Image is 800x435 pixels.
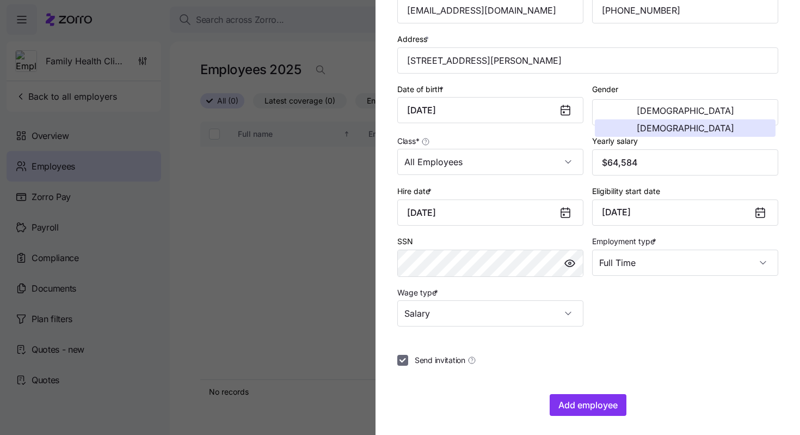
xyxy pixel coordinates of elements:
span: Add employee [558,398,618,412]
label: Gender [592,83,618,95]
label: Wage type [397,287,440,299]
label: Date of birth [397,83,446,95]
input: Select wage type [397,300,583,327]
label: Employment type [592,235,659,247]
span: [DEMOGRAPHIC_DATA] [637,124,734,132]
label: Eligibility start date [592,185,660,197]
input: Class [397,149,583,175]
input: Yearly salary [592,149,778,176]
input: MM/DD/YYYY [397,200,583,226]
input: Address [397,47,778,74]
span: Class * [397,136,419,147]
label: Yearly salary [592,135,638,147]
input: Select employment type [592,250,778,276]
input: MM/DD/YYYY [397,97,583,123]
label: SSN [397,235,413,247]
label: Address [397,33,431,45]
label: Hire date [397,185,434,197]
span: [DEMOGRAPHIC_DATA] [637,106,734,115]
button: Add employee [550,394,626,416]
span: Send invitation [415,355,465,366]
button: [DATE] [592,200,778,226]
